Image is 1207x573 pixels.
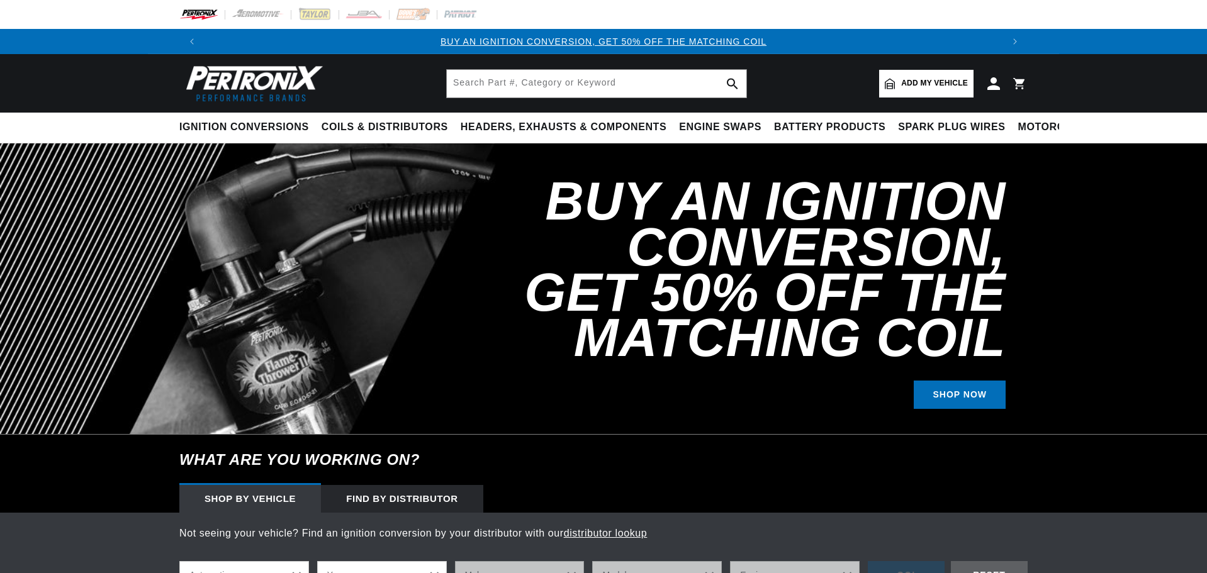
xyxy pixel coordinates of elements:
a: BUY AN IGNITION CONVERSION, GET 50% OFF THE MATCHING COIL [441,36,766,47]
a: SHOP NOW [914,381,1006,409]
span: Engine Swaps [679,121,761,134]
button: search button [719,70,746,97]
summary: Spark Plug Wires [892,113,1011,142]
span: Coils & Distributors [322,121,448,134]
summary: Headers, Exhausts & Components [454,113,673,142]
div: Find by Distributor [321,485,483,513]
span: Battery Products [774,121,885,134]
div: Shop by vehicle [179,485,321,513]
span: Spark Plug Wires [898,121,1005,134]
summary: Motorcycle [1012,113,1099,142]
summary: Coils & Distributors [315,113,454,142]
span: Ignition Conversions [179,121,309,134]
summary: Engine Swaps [673,113,768,142]
div: Announcement [205,35,1002,48]
div: 1 of 3 [205,35,1002,48]
button: Translation missing: en.sections.announcements.next_announcement [1002,29,1028,54]
span: Motorcycle [1018,121,1093,134]
summary: Ignition Conversions [179,113,315,142]
button: Translation missing: en.sections.announcements.previous_announcement [179,29,205,54]
slideshow-component: Translation missing: en.sections.announcements.announcement_bar [148,29,1059,54]
summary: Battery Products [768,113,892,142]
img: Pertronix [179,62,324,105]
input: Search Part #, Category or Keyword [447,70,746,97]
a: distributor lookup [564,528,648,538]
p: Not seeing your vehicle? Find an ignition conversion by your distributor with our [179,525,1028,542]
span: Headers, Exhausts & Components [461,121,666,134]
h6: What are you working on? [148,435,1059,485]
a: Add my vehicle [879,70,974,97]
h2: Buy an Ignition Conversion, Get 50% off the Matching Coil [468,179,1006,360]
span: Add my vehicle [901,77,968,89]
